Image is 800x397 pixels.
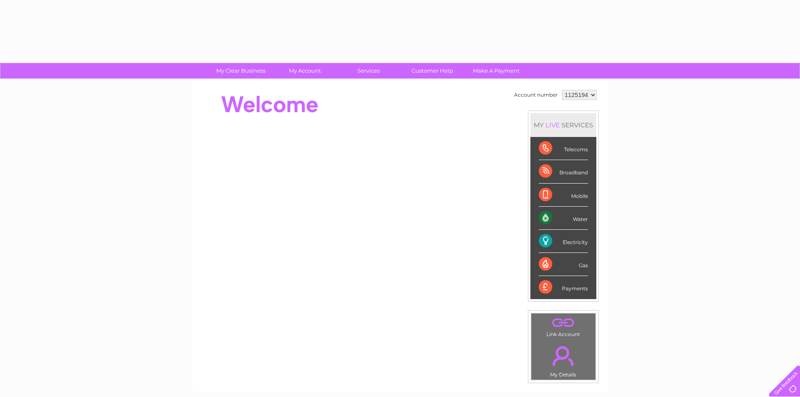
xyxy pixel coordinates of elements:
[539,207,588,230] div: Water
[544,121,561,129] div: LIVE
[206,63,275,79] a: My Clear Business
[462,63,531,79] a: Make A Payment
[270,63,339,79] a: My Account
[334,63,403,79] a: Services
[539,184,588,207] div: Mobile
[539,230,588,253] div: Electricity
[533,315,593,330] a: .
[539,160,588,183] div: Broadband
[531,339,596,380] td: My Details
[398,63,467,79] a: Customer Help
[539,137,588,160] div: Telecoms
[533,341,593,371] a: .
[530,113,596,137] div: MY SERVICES
[512,88,560,102] td: Account number
[539,253,588,276] div: Gas
[539,276,588,299] div: Payments
[531,313,596,339] td: Link Account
